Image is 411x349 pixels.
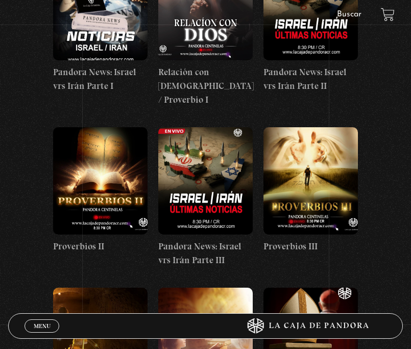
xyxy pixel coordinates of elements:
h4: Pandora News: Israel vrs Irán Parte III [158,240,253,267]
h4: Relación con [DEMOGRAPHIC_DATA] / Proverbio I [158,65,253,107]
h4: Pandora News: Israel vrs Irán Parte I [53,65,148,93]
h4: Proverbios II [53,240,148,253]
a: Proverbios II [53,127,148,253]
h4: Proverbios III [263,240,358,253]
span: Menu [34,323,51,329]
a: Proverbios III [263,127,358,253]
a: View your shopping cart [381,8,395,21]
a: Buscar [337,10,361,18]
h4: Pandora News: Israel vrs Irán Parte II [263,65,358,93]
span: Cerrar [30,331,54,338]
a: Pandora News: Israel vrs Irán Parte III [158,127,253,267]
